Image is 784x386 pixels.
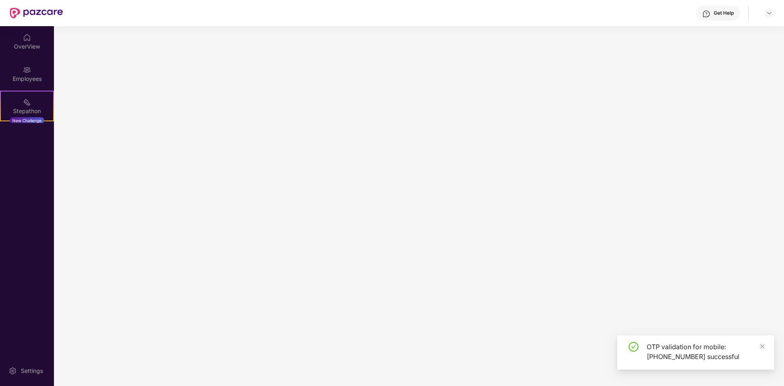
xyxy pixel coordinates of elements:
[759,344,765,349] span: close
[23,33,31,42] img: svg+xml;base64,PHN2ZyBpZD0iSG9tZSIgeG1sbnM9Imh0dHA6Ly93d3cudzMub3JnLzIwMDAvc3ZnIiB3aWR0aD0iMjAiIG...
[23,98,31,106] img: svg+xml;base64,PHN2ZyB4bWxucz0iaHR0cDovL3d3dy53My5vcmcvMjAwMC9zdmciIHdpZHRoPSIyMSIgaGVpZ2h0PSIyMC...
[18,367,45,375] div: Settings
[9,367,17,375] img: svg+xml;base64,PHN2ZyBpZD0iU2V0dGluZy0yMHgyMCIgeG1sbnM9Imh0dHA6Ly93d3cudzMub3JnLzIwMDAvc3ZnIiB3aW...
[714,10,734,16] div: Get Help
[647,342,764,361] div: OTP validation for mobile: [PHONE_NUMBER] successful
[629,342,638,352] span: check-circle
[10,117,44,124] div: New Challenge
[766,10,773,16] img: svg+xml;base64,PHN2ZyBpZD0iRHJvcGRvd24tMzJ4MzIiIHhtbG5zPSJodHRwOi8vd3d3LnczLm9yZy8yMDAwL3N2ZyIgd2...
[702,10,710,18] img: svg+xml;base64,PHN2ZyBpZD0iSGVscC0zMngzMiIgeG1sbnM9Imh0dHA6Ly93d3cudzMub3JnLzIwMDAvc3ZnIiB3aWR0aD...
[23,66,31,74] img: svg+xml;base64,PHN2ZyBpZD0iRW1wbG95ZWVzIiB4bWxucz0iaHR0cDovL3d3dy53My5vcmcvMjAwMC9zdmciIHdpZHRoPS...
[10,8,63,18] img: New Pazcare Logo
[1,107,53,115] div: Stepathon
